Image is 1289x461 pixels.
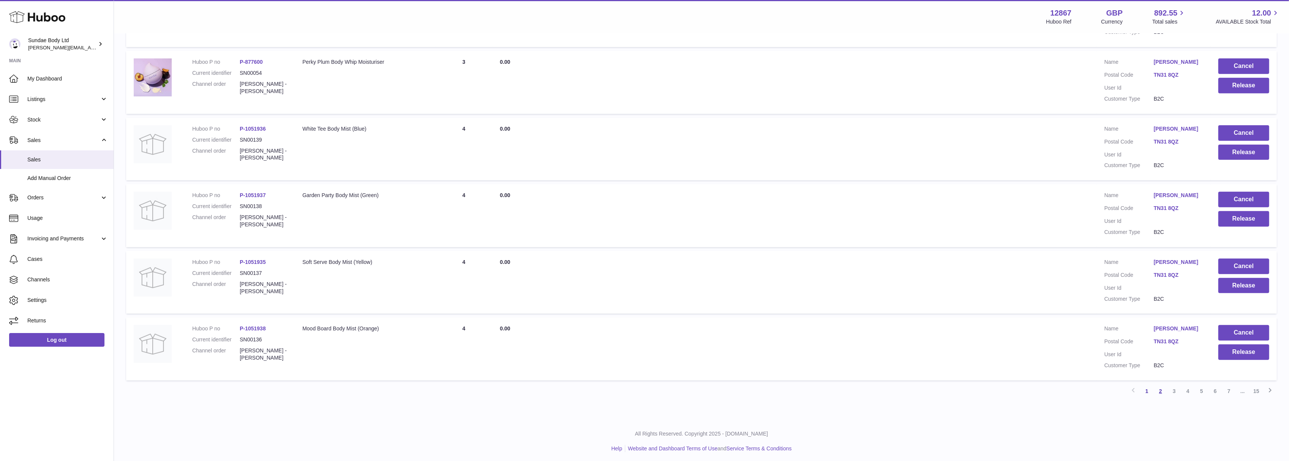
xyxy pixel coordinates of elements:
dt: User Id [1104,84,1154,92]
a: P-1051938 [240,325,266,332]
a: [PERSON_NAME] [1154,259,1203,266]
dd: SN00136 [240,336,287,343]
a: 3 [1167,384,1181,398]
span: Listings [27,96,100,103]
span: Stock [27,116,100,123]
dt: User Id [1104,351,1154,358]
img: 128671710439236.jpg [134,58,172,96]
dd: [PERSON_NAME] -[PERSON_NAME] [240,347,287,362]
span: Returns [27,317,108,324]
div: Mood Board Body Mist (Orange) [302,325,428,332]
button: Release [1218,278,1269,294]
button: Cancel [1218,58,1269,74]
dd: [PERSON_NAME] -[PERSON_NAME] [240,81,287,95]
div: Currency [1101,18,1123,25]
dt: Channel order [192,347,240,362]
dt: Channel order [192,281,240,295]
span: AVAILABLE Stock Total [1216,18,1280,25]
dt: Huboo P no [192,192,240,199]
span: Sales [27,137,100,144]
span: Orders [27,194,100,201]
div: White Tee Body Mist (Blue) [302,125,428,133]
div: Soft Serve Body Mist (Yellow) [302,259,428,266]
span: Usage [27,215,108,222]
a: 6 [1208,384,1222,398]
button: Cancel [1218,125,1269,141]
dd: [PERSON_NAME] -[PERSON_NAME] [240,214,287,228]
button: Release [1218,344,1269,360]
span: 0.00 [500,59,510,65]
dt: Current identifier [192,69,240,77]
a: P-1051937 [240,192,266,198]
button: Release [1218,78,1269,93]
span: Add Manual Order [27,175,108,182]
span: 0.00 [500,259,510,265]
span: ... [1236,384,1249,398]
td: 4 [435,317,492,380]
span: Total sales [1152,18,1186,25]
dt: Current identifier [192,136,240,144]
td: 4 [435,251,492,314]
a: [PERSON_NAME] [1154,58,1203,66]
dt: Postal Code [1104,272,1154,281]
span: Settings [27,297,108,304]
a: Help [611,445,622,452]
span: Channels [27,276,108,283]
span: 892.55 [1154,8,1177,18]
a: Website and Dashboard Terms of Use [628,445,718,452]
div: Huboo Ref [1046,18,1072,25]
dt: Customer Type [1104,362,1154,369]
dt: Current identifier [192,336,240,343]
dd: B2C [1154,362,1203,369]
dt: Channel order [192,147,240,162]
dt: Name [1104,325,1154,334]
dt: User Id [1104,218,1154,225]
dt: Current identifier [192,270,240,277]
dt: Postal Code [1104,71,1154,81]
dd: B2C [1154,229,1203,236]
span: Cases [27,256,108,263]
a: [PERSON_NAME] [1154,125,1203,133]
a: 2 [1154,384,1167,398]
span: Sales [27,156,108,163]
a: 4 [1181,384,1195,398]
a: Log out [9,333,104,347]
div: Garden Party Body Mist (Green) [302,192,428,199]
dt: Customer Type [1104,295,1154,303]
div: Sundae Body Ltd [28,37,96,51]
dt: Current identifier [192,203,240,210]
p: All Rights Reserved. Copyright 2025 - [DOMAIN_NAME] [120,430,1283,437]
dd: SN00137 [240,270,287,277]
dt: Postal Code [1104,138,1154,147]
a: P-1051935 [240,259,266,265]
dt: Customer Type [1104,95,1154,103]
img: dianne@sundaebody.com [9,38,21,50]
a: TN31 8QZ [1154,338,1203,345]
dd: B2C [1154,295,1203,303]
dd: SN00138 [240,203,287,210]
a: 15 [1249,384,1263,398]
dd: B2C [1154,95,1203,103]
td: 4 [435,184,492,247]
dt: Name [1104,259,1154,268]
img: no-photo.jpg [134,125,172,163]
a: [PERSON_NAME] [1154,325,1203,332]
dd: SN00139 [240,136,287,144]
img: no-photo.jpg [134,192,172,230]
a: 5 [1195,384,1208,398]
a: TN31 8QZ [1154,205,1203,212]
dt: Huboo P no [192,259,240,266]
dt: Name [1104,58,1154,68]
button: Cancel [1218,259,1269,274]
img: no-photo.jpg [134,259,172,297]
a: P-1051936 [240,126,266,132]
span: 12.00 [1252,8,1271,18]
strong: GBP [1106,8,1123,18]
dt: User Id [1104,284,1154,292]
span: [PERSON_NAME][EMAIL_ADDRESS][DOMAIN_NAME] [28,44,152,51]
a: TN31 8QZ [1154,71,1203,79]
span: 0.00 [500,325,510,332]
dd: [PERSON_NAME] -[PERSON_NAME] [240,147,287,162]
button: Cancel [1218,192,1269,207]
td: 3 [435,51,492,114]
